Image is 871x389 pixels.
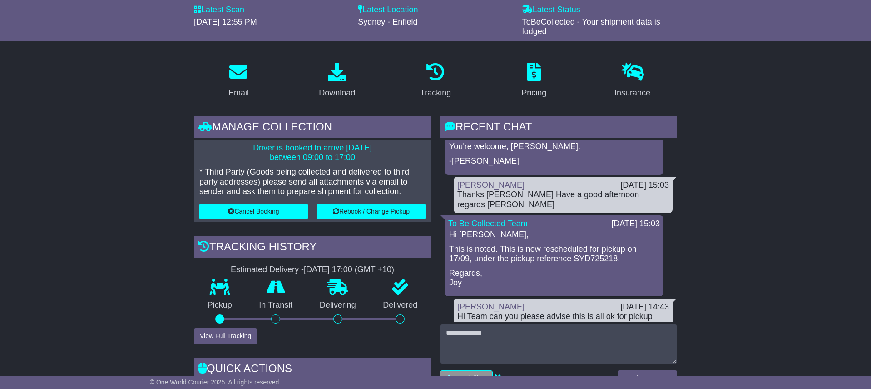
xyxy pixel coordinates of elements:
div: Thanks [PERSON_NAME] Have a good afternoon regards [PERSON_NAME] [457,190,669,209]
div: RECENT CHAT [440,116,677,140]
a: To Be Collected Team [448,131,528,140]
label: Latest Location [358,5,418,15]
a: [PERSON_NAME] [457,302,525,311]
div: Estimated Delivery - [194,265,431,275]
span: ToBeCollected - Your shipment data is lodged [522,17,660,36]
p: Hi [PERSON_NAME], [449,230,659,240]
div: Tracking [420,87,451,99]
a: Pricing [515,60,552,102]
span: Sydney - Enfield [358,17,417,26]
p: -[PERSON_NAME] [449,156,659,166]
div: [DATE] 15:03 [611,219,660,229]
p: You're welcome, [PERSON_NAME]. [449,142,659,152]
p: Delivered [370,300,431,310]
a: Insurance [609,60,656,102]
a: To Be Collected Team [448,219,528,228]
button: View Full Tracking [194,328,257,344]
a: Tracking [414,60,457,102]
span: [DATE] 12:55 PM [194,17,257,26]
p: Delivering [306,300,370,310]
button: Cancel Booking [199,204,308,219]
div: Tracking history [194,236,431,260]
div: Quick Actions [194,358,431,382]
p: Pickup [194,300,246,310]
a: [PERSON_NAME] [457,180,525,190]
div: Manage collection [194,116,431,140]
div: Download [319,87,355,99]
span: © One World Courier 2025. All rights reserved. [150,379,281,386]
button: Send a Message [618,370,677,386]
div: [DATE] 17:00 (GMT +10) [304,265,394,275]
label: Latest Status [522,5,580,15]
div: Hi Team can you please advise this is all ok for pickup [DATE] regards [PERSON_NAME] [457,312,669,331]
a: Download [313,60,361,102]
div: Email [228,87,249,99]
div: [DATE] 14:43 [620,302,669,312]
div: Pricing [521,87,546,99]
a: Email [223,60,255,102]
div: [DATE] 15:03 [620,180,669,190]
p: In Transit [246,300,307,310]
p: Regards, Joy [449,269,659,288]
label: Latest Scan [194,5,244,15]
button: Rebook / Change Pickup [317,204,426,219]
p: This is noted. This is now rescheduled for pickup on 17/09, under the pickup reference SYD725218. [449,244,659,264]
p: Driver is booked to arrive [DATE] between 09:00 to 17:00 [199,143,426,163]
p: * Third Party (Goods being collected and delivered to third party addresses) please send all atta... [199,167,426,197]
div: Insurance [614,87,650,99]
